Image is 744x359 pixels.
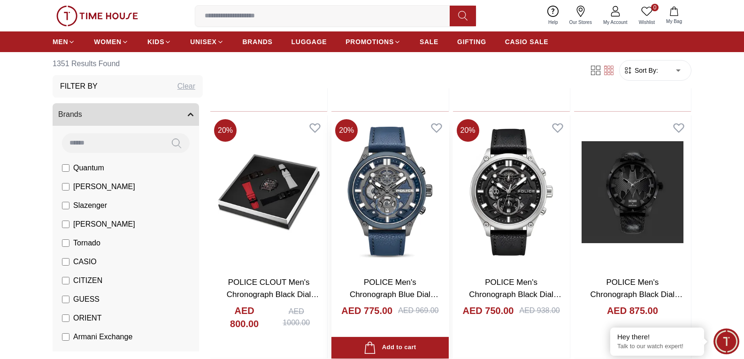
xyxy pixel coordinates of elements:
[58,109,82,120] span: Brands
[341,304,392,317] h4: AED 775.00
[53,103,199,126] button: Brands
[223,278,319,311] a: POLICE CLOUT Men's Chronograph Black Dial Watch - PEWGC00770X0
[457,37,486,46] span: GIFTING
[62,277,69,284] input: CITIZEN
[147,37,164,46] span: KIDS
[62,183,69,191] input: [PERSON_NAME]
[457,119,479,142] span: 20 %
[623,66,658,75] button: Sort By:
[633,66,658,75] span: Sort By:
[587,278,683,311] a: POLICE Men's Chronograph Black Dial Watch - PEWGA0075502
[345,33,401,50] a: PROMOTIONS
[62,221,69,228] input: [PERSON_NAME]
[335,119,358,142] span: 20 %
[73,313,101,324] span: ORIENT
[73,237,100,249] span: Tornado
[73,294,100,305] span: GUESS
[345,37,394,46] span: PROMOTIONS
[53,33,75,50] a: MEN
[53,53,203,75] h6: 1351 Results Found
[566,19,596,26] span: Our Stores
[364,342,416,354] div: Add to cart
[420,33,438,50] a: SALE
[617,343,697,351] p: Talk to our watch expert!
[73,162,104,174] span: Quantum
[73,200,107,211] span: Slazenger
[275,306,318,328] div: AED 1000.00
[607,304,658,317] h4: AED 875.00
[62,314,69,322] input: ORIENT
[457,33,486,50] a: GIFTING
[291,33,327,50] a: LUGGAGE
[243,33,273,50] a: BRANDS
[564,4,598,28] a: Our Stores
[62,202,69,209] input: Slazenger
[73,275,102,286] span: CITIZEN
[505,33,549,50] a: CASIO SALE
[505,37,549,46] span: CASIO SALE
[190,33,223,50] a: UNISEX
[73,331,132,343] span: Armani Exchange
[56,6,138,26] img: ...
[62,258,69,266] input: CASIO
[214,119,237,142] span: 20 %
[210,115,327,269] img: POLICE CLOUT Men's Chronograph Black Dial Watch - PEWGC00770X0
[420,37,438,46] span: SALE
[635,19,659,26] span: Wishlist
[331,337,448,359] button: Add to cart
[62,164,69,172] input: Quantum
[62,333,69,341] input: Armani Exchange
[660,5,688,27] button: My Bag
[463,304,514,317] h4: AED 750.00
[73,219,135,230] span: [PERSON_NAME]
[291,37,327,46] span: LUGGAGE
[94,37,122,46] span: WOMEN
[466,278,561,311] a: POLICE Men's Chronograph Black Dial Watch - PEWGC0054205
[519,305,560,316] div: AED 938.00
[574,115,691,269] img: POLICE Men's Chronograph Black Dial Watch - PEWGA0075502
[545,19,562,26] span: Help
[633,4,660,28] a: 0Wishlist
[331,115,448,269] img: POLICE Men's Chronograph Blue Dial Watch - PEWGC0054206
[599,19,631,26] span: My Account
[543,4,564,28] a: Help
[177,81,195,92] div: Clear
[453,115,570,269] img: POLICE Men's Chronograph Black Dial Watch - PEWGC0054205
[60,81,98,92] h3: Filter By
[62,239,69,247] input: Tornado
[147,33,171,50] a: KIDS
[73,256,97,267] span: CASIO
[190,37,216,46] span: UNISEX
[345,278,438,311] a: POLICE Men's Chronograph Blue Dial Watch - PEWGC0054206
[651,4,659,11] span: 0
[243,37,273,46] span: BRANDS
[398,305,438,316] div: AED 969.00
[713,328,739,354] div: Chat Widget
[220,304,269,330] h4: AED 800.00
[73,181,135,192] span: [PERSON_NAME]
[617,332,697,342] div: Hey there!
[53,37,68,46] span: MEN
[94,33,129,50] a: WOMEN
[662,18,686,25] span: My Bag
[62,296,69,303] input: GUESS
